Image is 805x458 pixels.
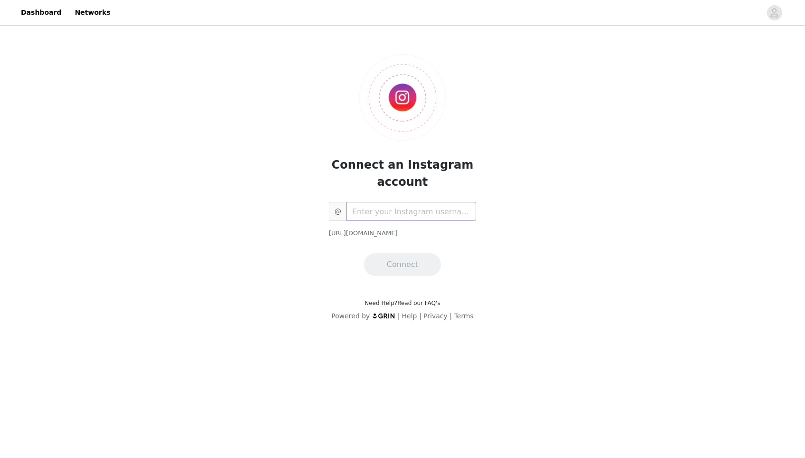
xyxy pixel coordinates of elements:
img: Logo [359,54,446,141]
a: Networks [69,2,116,23]
a: Help [402,312,417,320]
a: Terms [454,312,473,320]
span: Powered by [331,312,370,320]
span: Connect an Instagram account [332,158,473,189]
span: | [450,312,452,320]
img: logo [372,313,396,319]
div: [URL][DOMAIN_NAME] [329,229,476,238]
a: Read our FAQ's [397,300,440,306]
span: Need Help? [364,300,440,306]
div: avatar [770,5,779,20]
span: | [419,312,422,320]
a: Dashboard [15,2,67,23]
span: @ [329,202,346,221]
a: Privacy [423,312,448,320]
span: | [398,312,400,320]
input: Enter your Instagram username [346,202,476,221]
button: Connect [364,253,441,276]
